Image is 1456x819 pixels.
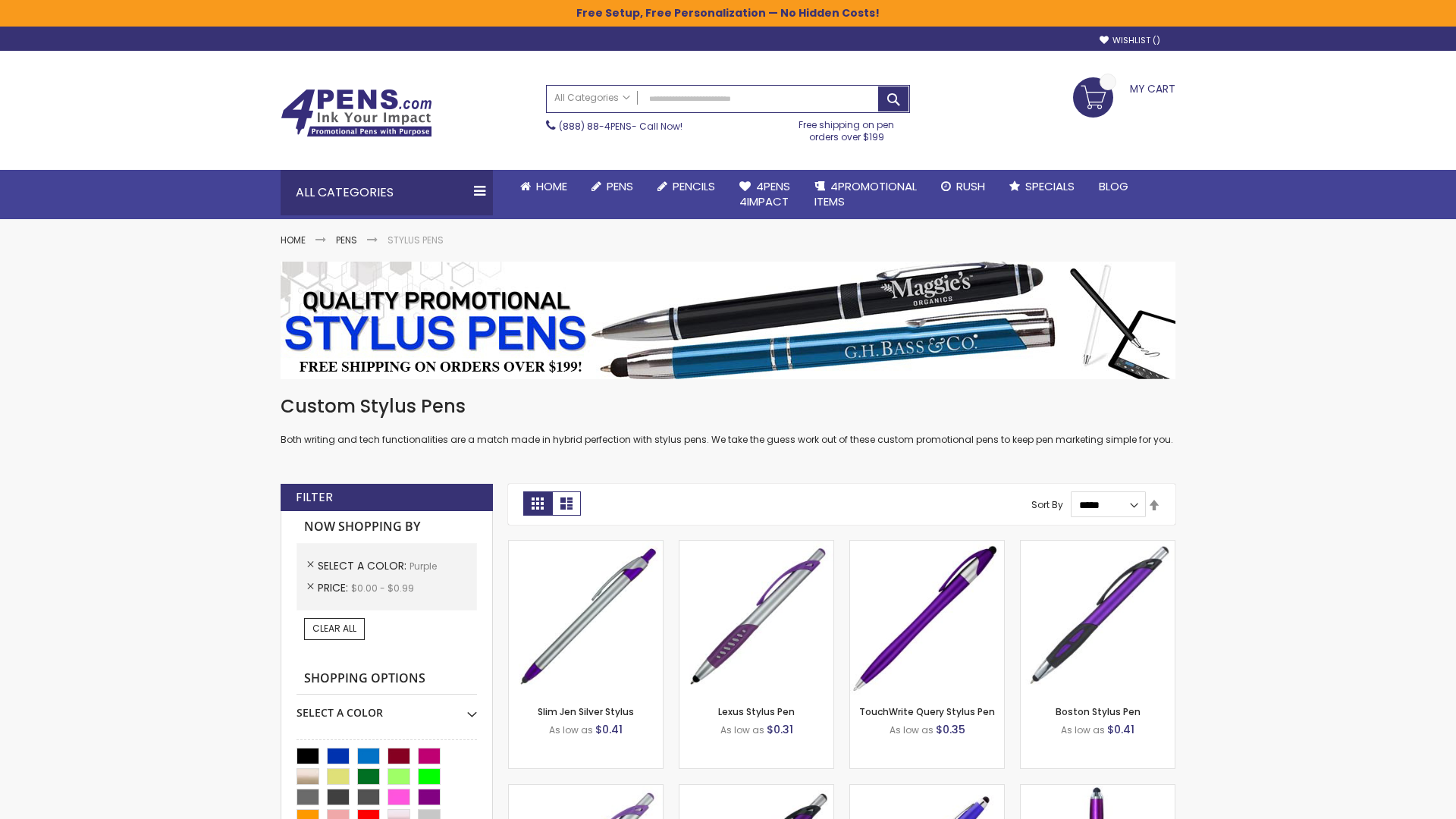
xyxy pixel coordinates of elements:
[559,120,632,133] a: (888) 88-4PENS
[281,394,1175,419] h1: Custom Stylus Pens
[1021,541,1175,695] img: Boston Stylus Pen-Purple
[536,178,567,194] span: Home
[859,705,995,718] a: TouchWrite Query Stylus Pen
[679,784,833,797] a: Lexus Metallic Stylus Pen-Purple
[718,705,795,718] a: Lexus Stylus Pen
[679,540,833,553] a: Lexus Stylus Pen-Purple
[296,489,333,506] strong: Filter
[281,170,493,215] div: All Categories
[936,722,965,737] span: $0.35
[547,86,638,111] a: All Categories
[850,540,1004,553] a: TouchWrite Query Stylus Pen-Purple
[318,580,351,595] span: Price
[297,663,477,695] strong: Shopping Options
[509,784,663,797] a: Boston Silver Stylus Pen-Purple
[312,622,356,635] span: Clear All
[1100,35,1160,46] a: Wishlist
[538,705,634,718] a: Slim Jen Silver Stylus
[802,170,929,219] a: 4PROMOTIONALITEMS
[739,178,790,209] span: 4Pens 4impact
[645,170,727,203] a: Pencils
[508,170,579,203] a: Home
[850,541,1004,695] img: TouchWrite Query Stylus Pen-Purple
[281,394,1175,447] div: Both writing and tech functionalities are a match made in hybrid perfection with stylus pens. We ...
[509,540,663,553] a: Slim Jen Silver Stylus-Purple
[1099,178,1128,194] span: Blog
[1087,170,1141,203] a: Blog
[727,170,802,219] a: 4Pens4impact
[549,723,593,736] span: As low as
[720,723,764,736] span: As low as
[1025,178,1075,194] span: Specials
[1061,723,1105,736] span: As low as
[388,234,444,246] strong: Stylus Pens
[297,695,477,720] div: Select A Color
[673,178,715,194] span: Pencils
[554,92,630,104] span: All Categories
[336,234,357,246] a: Pens
[1021,540,1175,553] a: Boston Stylus Pen-Purple
[814,178,917,209] span: 4PROMOTIONAL ITEMS
[281,262,1175,379] img: Stylus Pens
[595,722,623,737] span: $0.41
[409,560,437,573] span: Purple
[297,511,477,543] strong: Now Shopping by
[351,582,414,595] span: $0.00 - $0.99
[281,89,432,137] img: 4Pens Custom Pens and Promotional Products
[929,170,997,203] a: Rush
[523,491,552,516] strong: Grid
[509,541,663,695] img: Slim Jen Silver Stylus-Purple
[767,722,793,737] span: $0.31
[997,170,1087,203] a: Specials
[890,723,934,736] span: As low as
[679,541,833,695] img: Lexus Stylus Pen-Purple
[783,113,911,143] div: Free shipping on pen orders over $199
[607,178,633,194] span: Pens
[281,234,306,246] a: Home
[304,618,365,639] a: Clear All
[1031,498,1063,511] label: Sort By
[1021,784,1175,797] a: TouchWrite Command Stylus Pen-Purple
[850,784,1004,797] a: Sierra Stylus Twist Pen-Purple
[1056,705,1141,718] a: Boston Stylus Pen
[318,558,409,573] span: Select A Color
[1107,722,1134,737] span: $0.41
[559,120,682,133] span: - Call Now!
[956,178,985,194] span: Rush
[579,170,645,203] a: Pens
